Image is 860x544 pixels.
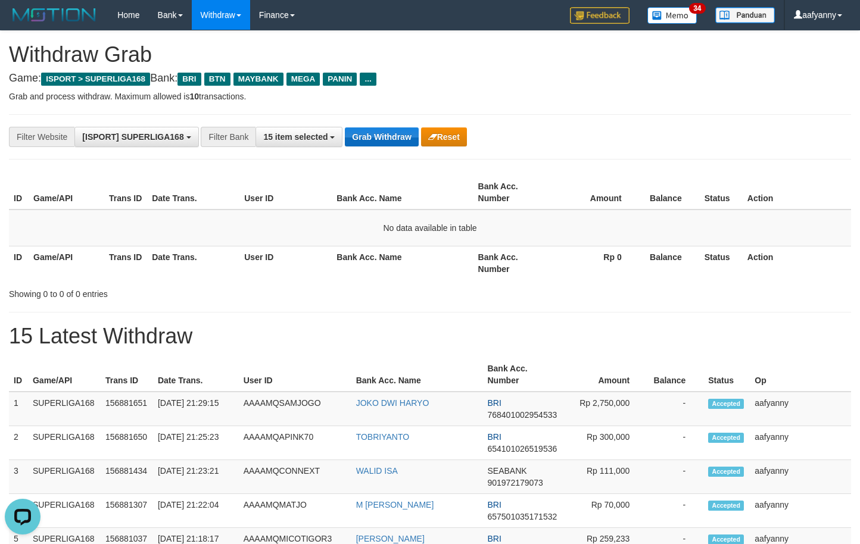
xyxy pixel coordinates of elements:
span: BRI [487,534,501,543]
td: aafyanny [750,392,851,426]
button: [ISPORT] SUPERLIGA168 [74,127,198,147]
td: - [647,392,703,426]
div: Showing 0 to 0 of 0 entries [9,283,350,300]
th: Trans ID [104,246,147,280]
td: aafyanny [750,494,851,528]
th: Bank Acc. Name [332,246,473,280]
span: Copy 654101026519536 to clipboard [487,444,557,454]
th: Action [743,176,851,210]
th: Bank Acc. Number [473,176,549,210]
th: Op [750,358,851,392]
a: M [PERSON_NAME] [356,500,434,509]
span: Accepted [708,399,744,409]
img: Feedback.jpg [570,7,630,24]
span: Copy 768401002954533 to clipboard [487,410,557,420]
th: Date Trans. [153,358,239,392]
img: panduan.png [715,7,775,23]
span: ... [360,73,376,86]
td: Rp 111,000 [563,460,647,494]
td: [DATE] 21:29:15 [153,392,239,426]
span: PANIN [323,73,357,86]
th: Status [700,176,743,210]
th: User ID [239,358,351,392]
span: SEABANK [487,466,526,476]
th: User ID [239,176,332,210]
th: ID [9,246,29,280]
td: Rp 2,750,000 [563,392,647,426]
td: - [647,494,703,528]
button: 15 item selected [255,127,342,147]
td: 3 [9,460,28,494]
th: Trans ID [101,358,153,392]
td: [DATE] 21:23:21 [153,460,239,494]
span: 15 item selected [263,132,328,142]
th: Rp 0 [549,246,640,280]
span: Copy 657501035171532 to clipboard [487,512,557,521]
th: Trans ID [104,176,147,210]
button: Reset [421,127,467,146]
th: Bank Acc. Name [332,176,473,210]
td: 2 [9,426,28,460]
span: ISPORT > SUPERLIGA168 [41,73,150,86]
td: SUPERLIGA168 [28,426,101,460]
th: Game/API [28,358,101,392]
th: Status [700,246,743,280]
h1: 15 Latest Withdraw [9,324,851,348]
span: 34 [689,3,705,14]
span: Accepted [708,501,744,511]
span: MEGA [286,73,320,86]
th: Bank Acc. Number [473,246,549,280]
th: Game/API [29,176,104,210]
th: Game/API [29,246,104,280]
span: BRI [487,500,501,509]
td: - [647,460,703,494]
span: BRI [487,398,501,408]
td: 1 [9,392,28,426]
td: Rp 70,000 [563,494,647,528]
th: Action [743,246,851,280]
span: BRI [487,432,501,442]
td: SUPERLIGA168 [28,494,101,528]
p: Grab and process withdraw. Maximum allowed is transactions. [9,90,851,102]
td: AAAAMQCONNEXT [239,460,351,494]
th: Balance [647,358,703,392]
td: AAAAMQAPINK70 [239,426,351,460]
td: [DATE] 21:22:04 [153,494,239,528]
strong: 10 [189,92,199,101]
th: Status [703,358,750,392]
span: Copy 901972179073 to clipboard [487,478,543,487]
th: Balance [640,176,700,210]
th: Bank Acc. Name [351,358,483,392]
th: Date Trans. [147,246,239,280]
th: Amount [563,358,647,392]
td: aafyanny [750,460,851,494]
td: AAAAMQMATJO [239,494,351,528]
th: ID [9,358,28,392]
span: Accepted [708,467,744,477]
td: AAAAMQSAMJOGO [239,392,351,426]
div: Filter Website [9,127,74,147]
td: [DATE] 21:25:23 [153,426,239,460]
button: Grab Withdraw [345,127,418,146]
span: MAYBANK [233,73,283,86]
div: Filter Bank [201,127,255,147]
td: SUPERLIGA168 [28,460,101,494]
button: Open LiveChat chat widget [5,5,40,40]
th: Bank Acc. Number [482,358,563,392]
td: No data available in table [9,210,851,246]
img: MOTION_logo.png [9,6,99,24]
th: ID [9,176,29,210]
th: User ID [239,246,332,280]
a: TOBRIYANTO [356,432,409,442]
td: 156881307 [101,494,153,528]
h4: Game: Bank: [9,73,851,85]
td: - [647,426,703,460]
td: 156881434 [101,460,153,494]
a: JOKO DWI HARYO [356,398,429,408]
td: Rp 300,000 [563,426,647,460]
th: Date Trans. [147,176,239,210]
img: Button%20Memo.svg [647,7,697,24]
h1: Withdraw Grab [9,43,851,67]
span: BRI [177,73,201,86]
a: [PERSON_NAME] [356,534,425,543]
